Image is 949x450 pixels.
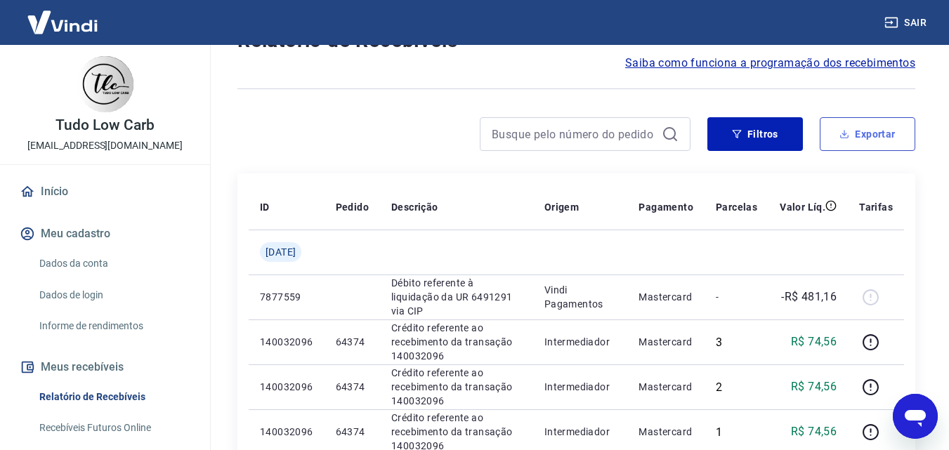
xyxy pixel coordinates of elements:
[716,200,757,214] p: Parcelas
[791,423,837,440] p: R$ 74,56
[34,281,193,310] a: Dados de login
[391,276,522,318] p: Débito referente à liquidação da UR 6491291 via CIP
[791,378,837,395] p: R$ 74,56
[391,366,522,408] p: Crédito referente ao recebimento da transação 140032096
[17,352,193,383] button: Meus recebíveis
[716,380,757,394] div: 2
[625,55,915,72] a: Saiba como funciona a programação dos recebimentos
[639,380,693,394] p: Mastercard
[34,383,193,411] a: Relatório de Recebíveis
[716,336,757,349] div: 3
[391,321,522,363] p: Crédito referente ao recebimento da transação 140032096
[707,117,803,151] button: Filtros
[266,245,296,259] span: [DATE]
[882,10,932,36] button: Sair
[544,380,617,394] p: Intermediador
[716,290,757,304] p: -
[336,425,369,439] p: 64374
[260,335,313,349] p: 140032096
[17,176,193,207] a: Início
[260,200,270,214] p: ID
[544,425,617,439] p: Intermediador
[893,394,938,439] iframe: Botão para abrir a janela de mensagens
[492,124,656,145] input: Busque pelo número do pedido
[791,333,837,350] p: R$ 74,56
[391,200,438,214] p: Descrição
[639,425,693,439] p: Mastercard
[639,290,693,304] p: Mastercard
[544,200,579,214] p: Origem
[716,425,757,439] div: 1
[639,335,693,349] p: Mastercard
[544,335,617,349] p: Intermediador
[34,312,193,340] a: Informe de rendimentos
[544,283,617,311] p: Vindi Pagamentos
[77,56,133,112] img: 092b66a1-269f-484b-a6ef-d60da104ea9d.jpeg
[780,200,825,214] p: Valor Líq.
[17,218,193,249] button: Meu cadastro
[820,117,915,151] button: Exportar
[639,200,693,214] p: Pagamento
[34,249,193,278] a: Dados da conta
[260,380,313,394] p: 140032096
[55,118,154,133] p: Tudo Low Carb
[17,1,108,44] img: Vindi
[336,335,369,349] p: 64374
[336,200,369,214] p: Pedido
[781,289,837,305] p: -R$ 481,16
[34,413,193,442] a: Recebíveis Futuros Online
[27,138,183,153] p: [EMAIL_ADDRESS][DOMAIN_NAME]
[336,380,369,394] p: 64374
[260,425,313,439] p: 140032096
[859,200,893,214] p: Tarifas
[260,290,313,304] p: 7877559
